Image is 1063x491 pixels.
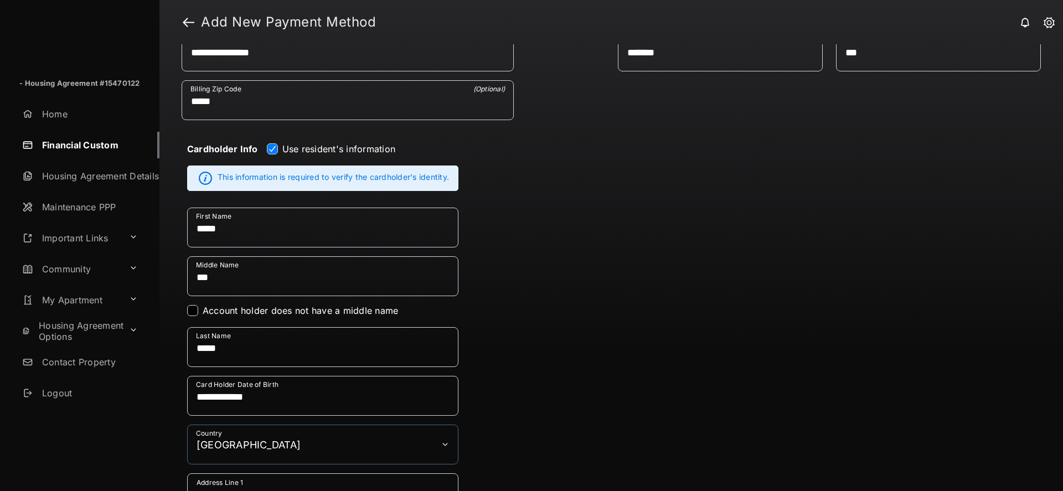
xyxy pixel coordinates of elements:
a: Financial Custom [18,132,159,158]
a: Maintenance PPP [18,194,159,220]
p: - Housing Agreement #15470122 [19,78,140,89]
a: Housing Agreement Details [18,163,159,189]
a: Logout [18,380,159,406]
span: This information is required to verify the cardholder's identity. [218,172,449,185]
strong: Cardholder Info [187,143,258,174]
label: Account holder does not have a middle name [203,305,398,316]
strong: Add New Payment Method [201,15,376,29]
a: Community [18,256,125,282]
a: My Apartment [18,287,125,313]
label: Use resident's information [282,143,395,154]
a: Housing Agreement Options [18,318,125,344]
a: Home [18,101,159,127]
a: Contact Property [18,349,159,375]
div: payment_method_screening[postal_addresses][country] [187,425,458,464]
a: Important Links [18,225,125,251]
